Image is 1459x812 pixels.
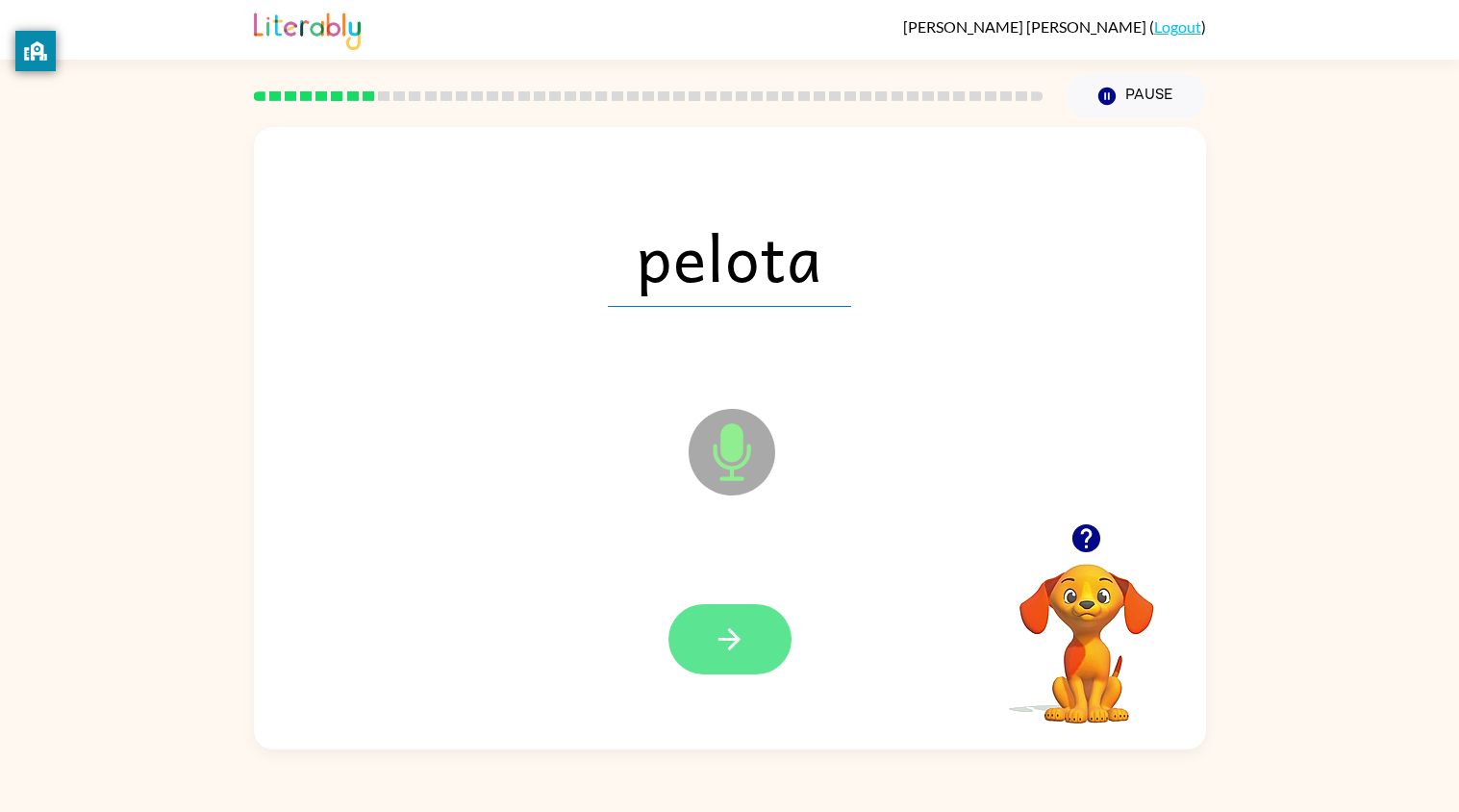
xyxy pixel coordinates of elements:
[903,17,1149,36] span: [PERSON_NAME] [PERSON_NAME]
[1154,17,1201,36] a: Logout
[608,207,851,307] span: pelota
[903,17,1206,36] div: ( )
[15,31,56,71] button: privacy banner
[254,8,361,50] img: Literably
[991,534,1183,726] video: Your browser must support playing .mp4 files to use Literably. Please try using another browser.
[1067,74,1206,118] button: Pause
